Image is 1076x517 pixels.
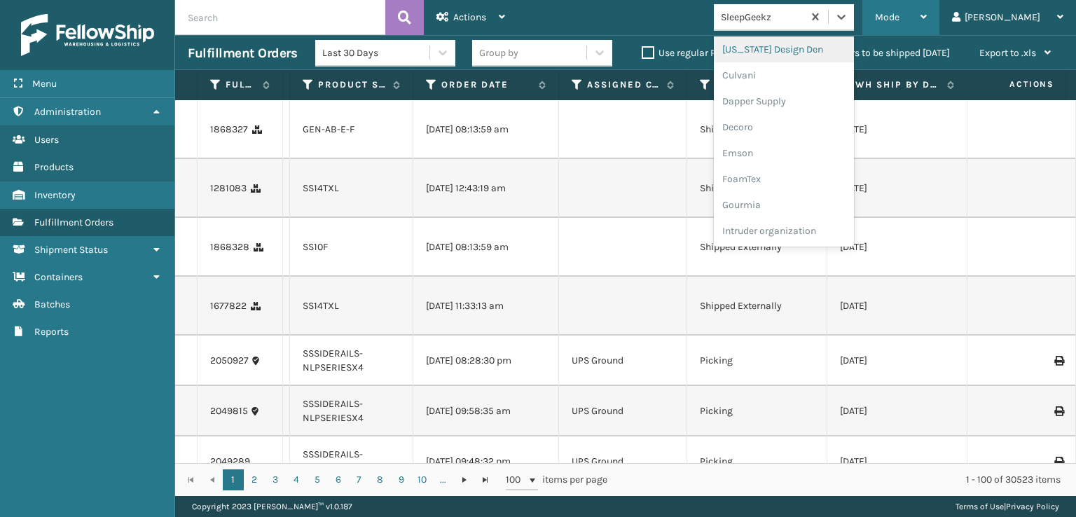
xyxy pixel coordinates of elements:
a: 1281083 [210,181,247,195]
td: 114-5083024-3121812 [283,277,290,336]
td: 113-9071229-2898660 [283,218,290,277]
td: 113-7181509-1840219 [283,159,290,218]
td: SS44096 [283,336,290,386]
td: [DATE] 12:43:19 am [413,159,559,218]
a: 7 [349,469,370,490]
span: Actions [453,11,486,23]
span: Containers [34,271,83,283]
a: 1868328 [210,240,249,254]
td: [DATE] 09:58:35 am [413,386,559,436]
span: Products [34,161,74,173]
span: Batches [34,298,70,310]
span: items per page [506,469,608,490]
a: SS14TXL [303,182,339,194]
td: UPS Ground [559,336,687,386]
a: 2049289 [210,455,250,469]
label: Use regular Palletizing mode [642,47,785,59]
i: Print Label [1054,457,1063,467]
a: 2 [244,469,265,490]
div: Joyberri [714,244,854,270]
a: 3 [265,469,286,490]
span: Users [34,134,59,146]
span: Fulfillment Orders [34,216,113,228]
td: [DATE] [827,336,967,386]
label: Orders to be shipped [DATE] [814,47,950,59]
span: Reports [34,326,69,338]
label: Order Date [441,78,532,91]
td: [DATE] 08:28:30 pm [413,336,559,386]
a: 4 [286,469,307,490]
a: ... [433,469,454,490]
a: 1 [223,469,244,490]
i: Print Label [1054,406,1063,416]
label: Assigned Carrier Service [587,78,660,91]
a: 6 [328,469,349,490]
img: logo [21,14,154,56]
td: [DATE] 11:33:13 am [413,277,559,336]
div: Last 30 Days [322,46,431,60]
a: 1868327 [210,123,248,137]
span: Mode [875,11,899,23]
td: [DATE] [827,218,967,277]
a: SS14TXL [303,300,339,312]
td: UPS Ground [559,436,687,487]
td: Shipped Externally [687,277,827,336]
span: Go to the next page [459,474,470,485]
h3: Fulfillment Orders [188,45,297,62]
td: [DATE] [827,100,967,159]
div: Emson [714,140,854,166]
div: 1 - 100 of 30523 items [627,473,1061,487]
div: | [956,496,1059,517]
span: 100 [506,473,527,487]
div: Decoro [714,114,854,140]
td: Shipped Externally [687,159,827,218]
span: Export to .xls [979,47,1036,59]
label: Product SKU [318,78,386,91]
span: Menu [32,78,57,90]
td: SS44044 [283,436,290,487]
td: [DATE] 09:48:32 pm [413,436,559,487]
div: Dapper Supply [714,88,854,114]
span: Actions [965,73,1063,96]
a: Privacy Policy [1006,502,1059,511]
td: [DATE] 08:13:59 am [413,100,559,159]
a: 2049815 [210,404,248,418]
td: 113-9071229-2898660 [283,100,290,159]
td: [DATE] [827,159,967,218]
td: [DATE] [827,277,967,336]
a: SS10F [303,241,328,253]
div: Intruder organization [714,218,854,244]
label: WH Ship By Date [855,78,940,91]
td: [DATE] [827,436,967,487]
a: 8 [370,469,391,490]
td: [DATE] 08:13:59 am [413,218,559,277]
div: SleepGeekz [721,10,804,25]
span: Administration [34,106,101,118]
p: Copyright 2023 [PERSON_NAME]™ v 1.0.187 [192,496,352,517]
i: Print Label [1054,356,1063,366]
td: Picking [687,436,827,487]
span: Go to the last page [480,474,491,485]
a: SSSIDERAILS-NLPSERIESX4 [303,398,364,424]
div: Gourmia [714,192,854,218]
div: FoamTex [714,166,854,192]
div: [US_STATE] Design Den [714,36,854,62]
a: GEN-AB-E-F [303,123,354,135]
a: Go to the last page [475,469,496,490]
a: 1677822 [210,299,247,313]
span: Shipment Status [34,244,108,256]
a: Go to the next page [454,469,475,490]
td: SS44053(1) [283,386,290,436]
a: 10 [412,469,433,490]
div: Culvani [714,62,854,88]
td: Shipped Externally [687,100,827,159]
td: Shipped Externally [687,218,827,277]
td: Picking [687,336,827,386]
div: Group by [479,46,518,60]
a: SSSIDERAILS-NLPSERIESX4 [303,347,364,373]
span: Inventory [34,189,76,201]
a: Terms of Use [956,502,1004,511]
label: Fulfillment Order Id [226,78,256,91]
a: 5 [307,469,328,490]
a: SSSIDERAILS-NLPSERIESX4 [303,448,364,474]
